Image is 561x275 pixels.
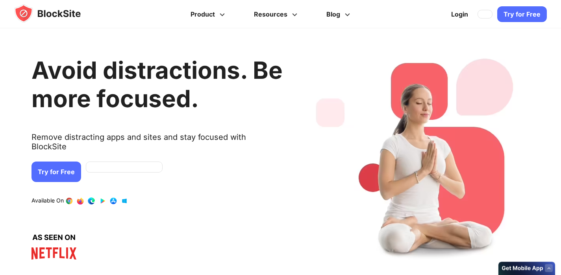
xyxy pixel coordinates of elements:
text: Remove distracting apps and sites and stay focused with BlockSite [31,132,283,158]
a: Login [446,5,473,24]
a: Try for Free [31,162,81,182]
img: blocksite-icon.5d769676.svg [14,4,96,23]
h1: Avoid distractions. Be more focused. [31,56,283,113]
a: Try for Free [497,6,547,22]
text: Available On [31,197,64,205]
